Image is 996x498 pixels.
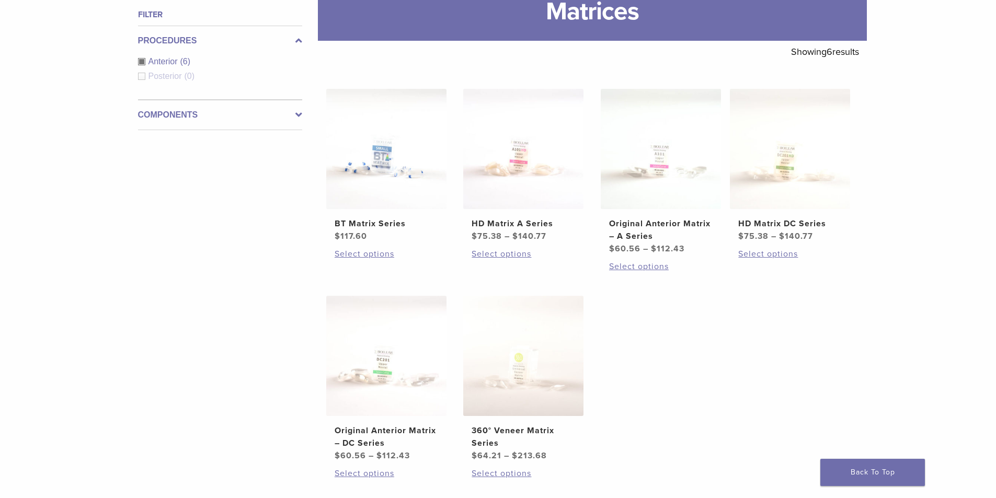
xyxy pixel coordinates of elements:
[472,450,477,461] span: $
[730,89,850,209] img: HD Matrix DC Series
[779,231,785,241] span: $
[601,89,721,209] img: Original Anterior Matrix - A Series
[779,231,813,241] bdi: 140.77
[463,89,585,242] a: HD Matrix A SeriesHD Matrix A Series
[138,109,302,121] label: Components
[609,217,713,242] h2: Original Anterior Matrix – A Series
[472,424,575,449] h2: 360° Veneer Matrix Series
[472,467,575,480] a: Select options for “360° Veneer Matrix Series”
[463,296,585,462] a: 360° Veneer Matrix Series360° Veneer Matrix Series
[609,260,713,273] a: Select options for “Original Anterior Matrix - A Series”
[138,34,302,47] label: Procedures
[771,231,776,241] span: –
[463,89,583,209] img: HD Matrix A Series
[651,244,657,254] span: $
[738,217,842,230] h2: HD Matrix DC Series
[185,72,195,80] span: (0)
[791,41,859,63] p: Showing results
[335,424,438,449] h2: Original Anterior Matrix – DC Series
[376,450,410,461] bdi: 112.43
[472,231,502,241] bdi: 75.38
[472,231,477,241] span: $
[148,72,185,80] span: Posterior
[609,244,640,254] bdi: 60.56
[335,231,340,241] span: $
[512,231,546,241] bdi: 140.77
[463,296,583,416] img: 360° Veneer Matrix Series
[335,450,366,461] bdi: 60.56
[472,450,501,461] bdi: 64.21
[504,450,509,461] span: –
[335,467,438,480] a: Select options for “Original Anterior Matrix - DC Series”
[180,57,191,66] span: (6)
[512,450,518,461] span: $
[738,248,842,260] a: Select options for “HD Matrix DC Series”
[827,46,832,57] span: 6
[326,89,448,242] a: BT Matrix SeriesBT Matrix Series $117.60
[609,244,615,254] span: $
[335,248,438,260] a: Select options for “BT Matrix Series”
[505,231,510,241] span: –
[729,89,851,242] a: HD Matrix DC SeriesHD Matrix DC Series
[335,450,340,461] span: $
[643,244,648,254] span: –
[600,89,722,255] a: Original Anterior Matrix - A SeriesOriginal Anterior Matrix – A Series
[738,231,744,241] span: $
[326,89,447,209] img: BT Matrix Series
[472,217,575,230] h2: HD Matrix A Series
[326,296,448,462] a: Original Anterior Matrix - DC SeriesOriginal Anterior Matrix – DC Series
[512,231,518,241] span: $
[651,244,684,254] bdi: 112.43
[376,450,382,461] span: $
[148,57,180,66] span: Anterior
[335,231,367,241] bdi: 117.60
[512,450,547,461] bdi: 213.68
[738,231,769,241] bdi: 75.38
[820,459,925,486] a: Back To Top
[472,248,575,260] a: Select options for “HD Matrix A Series”
[335,217,438,230] h2: BT Matrix Series
[369,450,374,461] span: –
[138,8,302,21] h4: Filter
[326,296,447,416] img: Original Anterior Matrix - DC Series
